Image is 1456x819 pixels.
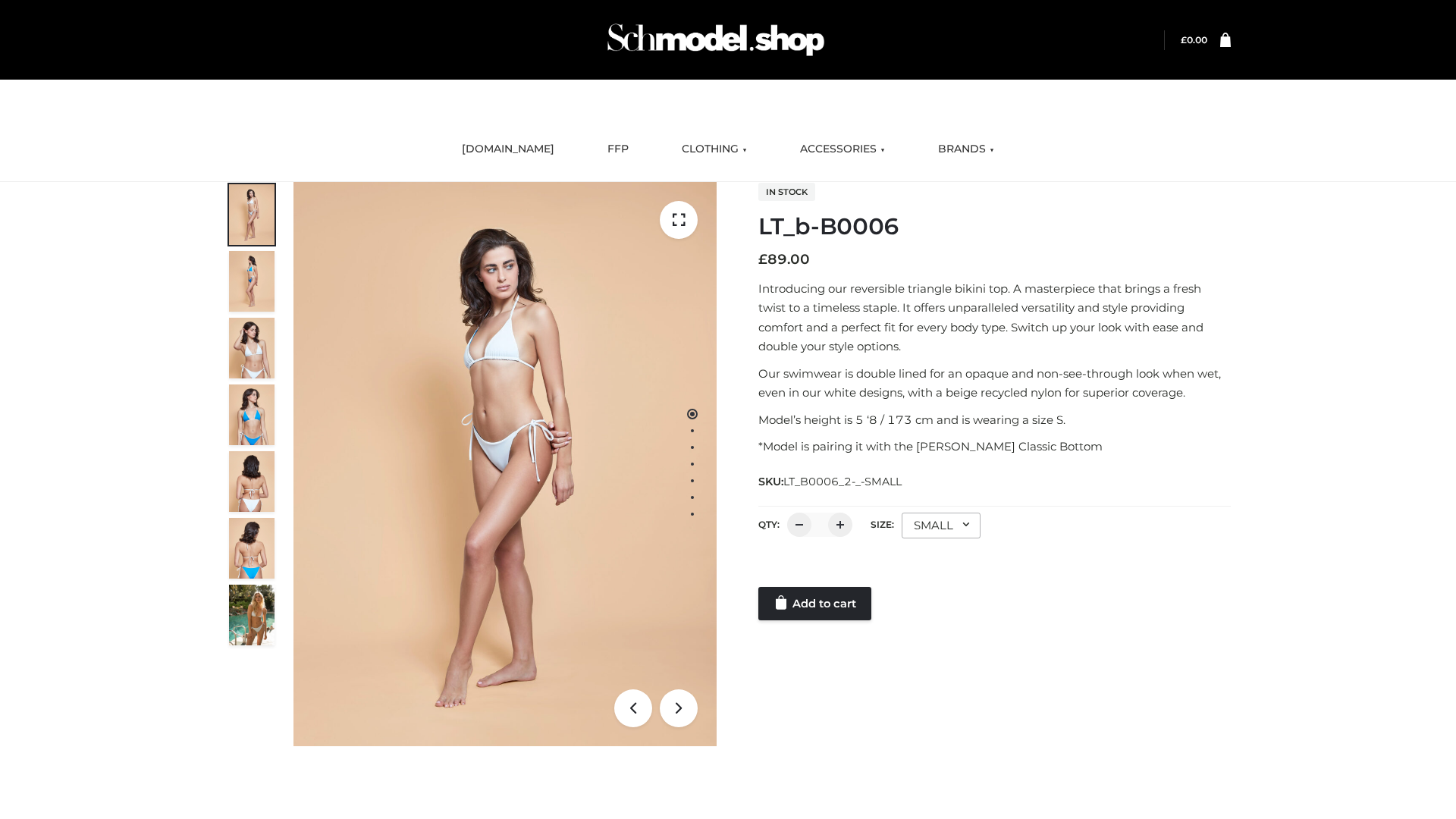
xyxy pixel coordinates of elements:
[1181,34,1207,45] a: £0.00
[229,184,275,245] img: ArielClassicBikiniTop_CloudNine_AzureSky_OW114ECO_1-scaled.jpg
[450,133,566,166] a: [DOMAIN_NAME]
[1181,34,1207,45] bdi: 0.00
[758,437,1231,457] p: *Model is pairing it with the [PERSON_NAME] Classic Bottom
[596,133,640,166] a: FFP
[783,475,902,488] span: LT_B0006_2-_-SMALL
[758,251,767,268] span: £
[602,10,830,70] img: Schmodel Admin 964
[758,410,1231,430] p: Model’s height is 5 ‘8 / 173 cm and is wearing a size S.
[229,585,275,645] img: Arieltop_CloudNine_AzureSky2.jpg
[758,587,871,620] a: Add to cart
[229,451,275,512] img: ArielClassicBikiniTop_CloudNine_AzureSky_OW114ECO_7-scaled.jpg
[758,364,1231,403] p: Our swimwear is double lined for an opaque and non-see-through look when wet, even in our white d...
[229,518,275,579] img: ArielClassicBikiniTop_CloudNine_AzureSky_OW114ECO_8-scaled.jpg
[1181,34,1187,45] span: £
[229,384,275,445] img: ArielClassicBikiniTop_CloudNine_AzureSky_OW114ECO_4-scaled.jpg
[758,279,1231,356] p: Introducing our reversible triangle bikini top. A masterpiece that brings a fresh twist to a time...
[871,519,894,530] label: Size:
[229,318,275,378] img: ArielClassicBikiniTop_CloudNine_AzureSky_OW114ECO_3-scaled.jpg
[758,519,780,530] label: QTY:
[902,513,981,538] div: SMALL
[789,133,896,166] a: ACCESSORIES
[293,182,717,746] img: ArielClassicBikiniTop_CloudNine_AzureSky_OW114ECO_1
[927,133,1006,166] a: BRANDS
[758,251,810,268] bdi: 89.00
[229,251,275,312] img: ArielClassicBikiniTop_CloudNine_AzureSky_OW114ECO_2-scaled.jpg
[758,213,1231,240] h1: LT_b-B0006
[758,472,903,491] span: SKU:
[758,183,815,201] span: In stock
[670,133,758,166] a: CLOTHING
